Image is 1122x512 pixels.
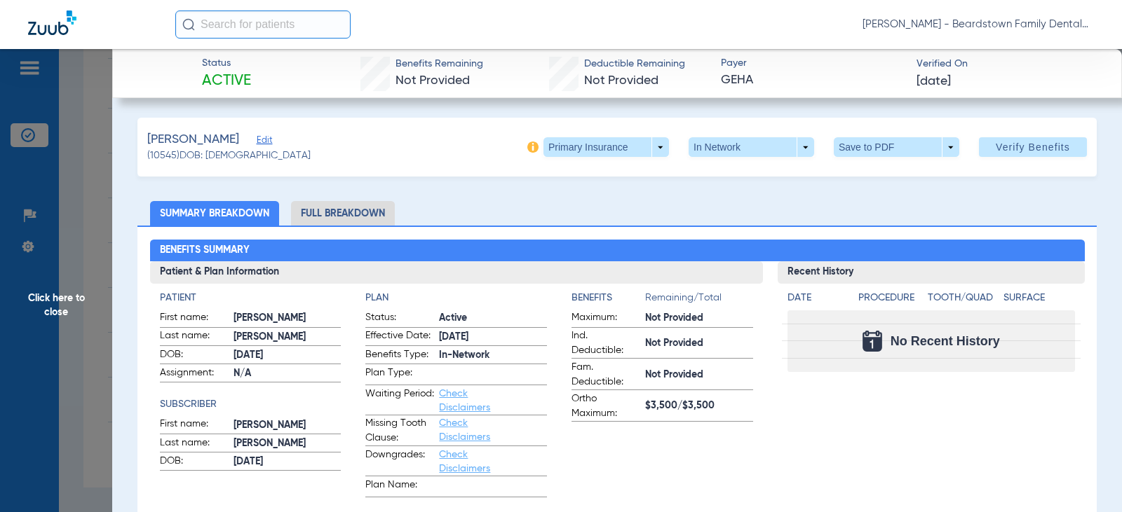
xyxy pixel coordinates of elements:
[365,416,434,445] span: Missing Tooth Clause:
[834,137,959,157] button: Save to PDF
[160,436,229,452] span: Last name:
[1003,291,1074,305] h4: Surface
[721,56,904,71] span: Payer
[543,137,669,157] button: Primary Insurance
[996,141,1070,153] span: Verify Benefits
[234,418,342,433] span: [PERSON_NAME]
[439,330,547,345] span: [DATE]
[891,334,1000,348] span: No Recent History
[645,368,753,382] span: Not Provided
[182,18,195,31] img: Search Icon
[645,336,753,351] span: Not Provided
[439,348,547,363] span: In-Network
[439,311,547,326] span: Active
[365,347,434,364] span: Benefits Type:
[863,331,882,352] img: Calendar
[572,291,645,305] h4: Benefits
[160,328,229,345] span: Last name:
[584,57,685,71] span: Deductible Remaining
[234,330,342,345] span: [PERSON_NAME]
[645,399,753,413] span: $3,500/$3,500
[928,291,999,310] app-breakdown-title: Tooth/Quad
[572,310,640,327] span: Maximum:
[572,291,645,310] app-breakdown-title: Benefits
[788,291,846,305] h4: Date
[147,148,311,163] span: (10545) DOB: [DEMOGRAPHIC_DATA]
[396,74,470,87] span: Not Provided
[928,291,999,305] h4: Tooth/Quad
[28,11,76,35] img: Zuub Logo
[788,291,846,310] app-breakdown-title: Date
[863,18,1094,32] span: [PERSON_NAME] - Beardstown Family Dental
[291,201,395,226] li: Full Breakdown
[439,389,490,413] a: Check Disclaimers
[202,71,251,91] span: Active
[572,360,640,389] span: Fam. Deductible:
[1003,291,1074,310] app-breakdown-title: Surface
[147,131,239,148] span: [PERSON_NAME]
[234,455,342,469] span: [DATE]
[917,73,951,90] span: [DATE]
[584,74,658,87] span: Not Provided
[365,448,434,476] span: Downgrades:
[234,311,342,326] span: [PERSON_NAME]
[439,450,490,473] a: Check Disclaimers
[979,137,1087,157] button: Verify Benefits
[778,261,1084,284] h3: Recent History
[365,310,434,327] span: Status:
[160,417,229,434] span: First name:
[365,387,434,415] span: Waiting Period:
[160,310,229,327] span: First name:
[689,137,814,157] button: In Network
[439,418,490,442] a: Check Disclaimers
[234,366,342,381] span: N/A
[527,141,539,153] img: info-icon
[572,328,640,358] span: Ind. Deductible:
[160,347,229,364] span: DOB:
[858,291,922,305] h4: Procedure
[160,291,342,305] h4: Patient
[160,397,342,412] h4: Subscriber
[572,392,640,421] span: Ortho Maximum:
[257,135,269,148] span: Edit
[396,57,483,71] span: Benefits Remaining
[721,71,904,89] span: GEHA
[234,436,342,451] span: [PERSON_NAME]
[160,454,229,471] span: DOB:
[202,56,251,71] span: Status
[365,478,434,497] span: Plan Name:
[365,328,434,345] span: Effective Date:
[160,366,229,382] span: Assignment:
[645,291,753,310] span: Remaining/Total
[365,291,547,305] h4: Plan
[645,311,753,326] span: Not Provided
[150,261,764,284] h3: Patient & Plan Information
[234,348,342,363] span: [DATE]
[365,366,434,385] span: Plan Type:
[150,201,279,226] li: Summary Breakdown
[150,240,1085,262] h2: Benefits Summary
[858,291,922,310] app-breakdown-title: Procedure
[175,11,351,39] input: Search for patients
[917,57,1100,71] span: Verified On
